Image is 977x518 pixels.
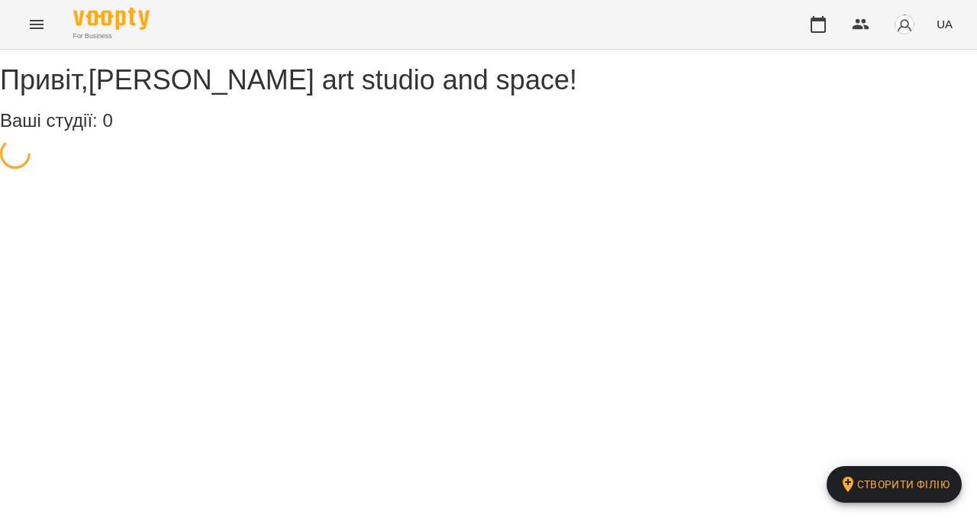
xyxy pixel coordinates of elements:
[73,8,150,30] img: Voopty Logo
[937,16,953,32] span: UA
[18,6,55,43] button: Menu
[930,10,959,38] button: UA
[102,110,112,131] span: 0
[73,31,150,41] span: For Business
[894,14,915,35] img: avatar_s.png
